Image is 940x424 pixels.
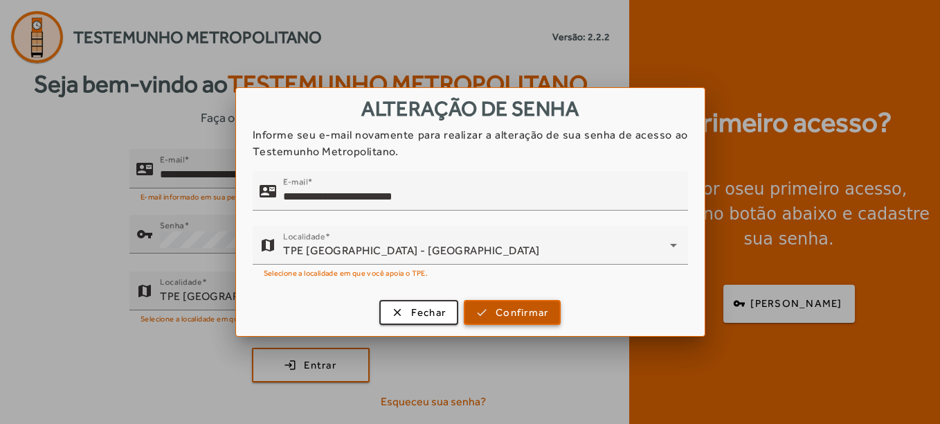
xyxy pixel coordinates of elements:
[411,305,446,321] span: Fechar
[464,300,561,325] button: Confirmar
[496,305,548,321] span: Confirmar
[264,265,428,280] mat-hint: Selecione a localidade em que você apoia o TPE.
[379,300,459,325] button: Fechar
[260,183,276,200] mat-icon: contact_mail
[283,177,307,186] mat-label: E-mail
[260,237,276,254] mat-icon: map
[236,88,705,126] h3: Alteração de senha
[283,244,540,257] span: TPE [GEOGRAPHIC_DATA] - [GEOGRAPHIC_DATA]
[283,231,325,241] mat-label: Localidade
[253,127,688,160] p: Informe seu e-mail novamente para realizar a alteração de sua senha de acesso ao Testemunho Metro...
